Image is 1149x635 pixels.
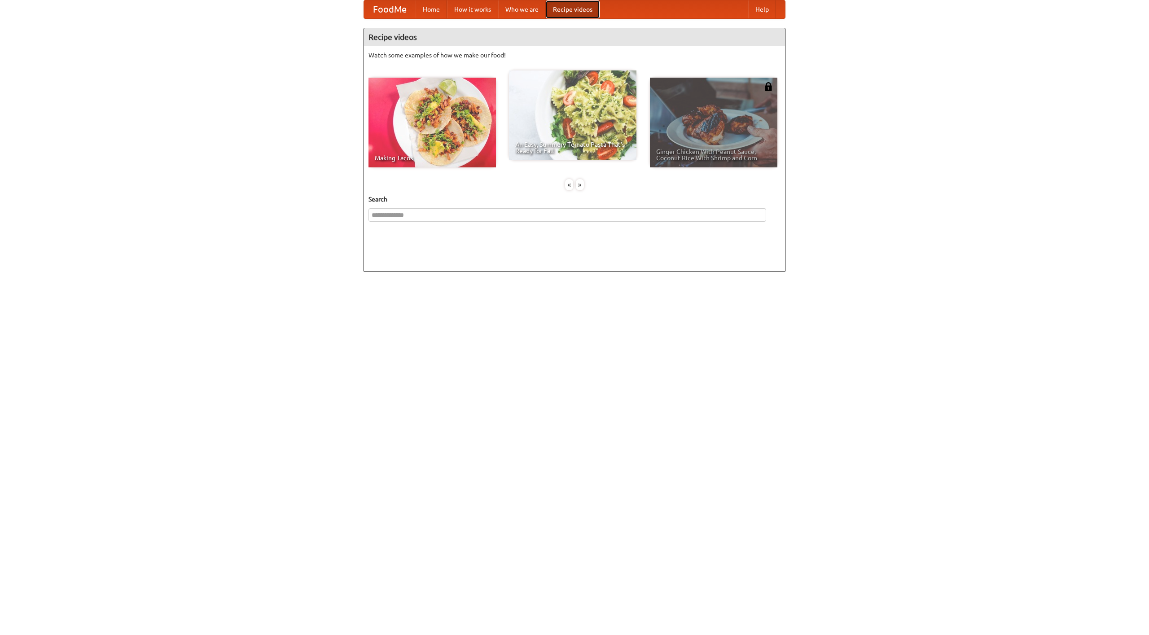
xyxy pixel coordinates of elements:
a: How it works [447,0,498,18]
h4: Recipe videos [364,28,785,46]
img: 483408.png [764,82,773,91]
div: « [565,179,573,190]
a: Making Tacos [368,78,496,167]
a: Home [416,0,447,18]
p: Watch some examples of how we make our food! [368,51,781,60]
span: An Easy, Summery Tomato Pasta That's Ready for Fall [515,141,630,154]
a: Who we are [498,0,546,18]
a: FoodMe [364,0,416,18]
a: An Easy, Summery Tomato Pasta That's Ready for Fall [509,70,636,160]
a: Recipe videos [546,0,600,18]
span: Making Tacos [375,155,490,161]
h5: Search [368,195,781,204]
a: Help [748,0,776,18]
div: » [576,179,584,190]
